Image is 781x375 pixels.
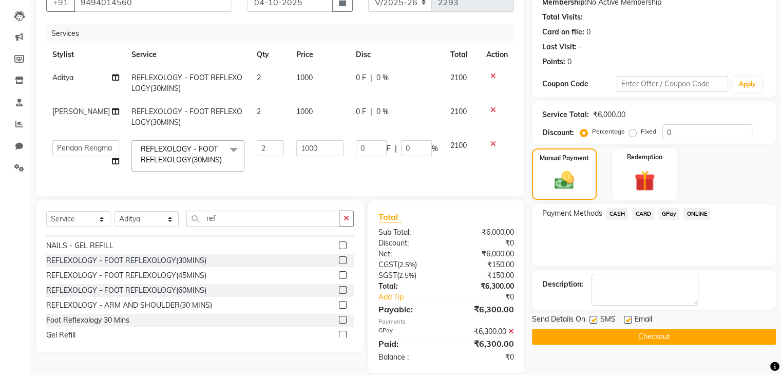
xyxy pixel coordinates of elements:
th: Disc [350,43,444,66]
div: REFLEXOLOGY - ARM AND SHOULDER(30 MINS) [46,300,212,311]
span: CGST [378,260,397,269]
button: Checkout [532,329,776,345]
div: REFLEXOLOGY - FOOT REFLEXOLOGY(45MINS) [46,270,206,281]
div: GPay [371,326,446,337]
div: Paid: [371,338,446,350]
span: 2 [257,73,261,82]
div: ₹0 [446,352,522,363]
div: Card on file: [542,27,584,38]
span: Payment Methods [542,208,602,219]
div: Foot Reflexology 30 Mins [46,315,129,326]
div: ₹0 [459,292,521,303]
span: 2100 [450,73,467,82]
span: 1000 [296,73,313,82]
th: Qty [251,43,291,66]
div: Sub Total: [371,227,446,238]
th: Price [290,43,350,66]
div: Payments [378,317,514,326]
a: Add Tip [371,292,459,303]
div: ₹150.00 [446,259,522,270]
div: Total: [371,281,446,292]
span: | [370,72,372,83]
div: Coupon Code [542,79,617,89]
span: SMS [600,314,616,327]
span: REFLEXOLOGY - FOOT REFLEXOLOGY(30MINS) [131,73,242,93]
div: ₹6,000.00 [446,249,522,259]
img: _gift.svg [628,168,661,194]
div: REFLEXOLOGY - FOOT REFLEXOLOGY(30MINS) [46,255,206,266]
div: Service Total: [542,109,589,120]
span: ONLINE [683,208,710,220]
span: CARD [632,208,654,220]
div: Balance : [371,352,446,363]
span: 0 % [376,72,389,83]
label: Percentage [592,127,625,136]
span: 2 [257,107,261,116]
div: NAILS - GEL REFILL [46,240,113,251]
div: 0 [586,27,590,38]
th: Stylist [46,43,125,66]
span: Send Details On [532,314,585,327]
div: Payable: [371,303,446,315]
span: [PERSON_NAME] [52,107,110,116]
span: 0 F [356,72,366,83]
span: REFLEXOLOGY - FOOT REFLEXOLOGY(30MINS) [141,144,222,164]
div: ₹6,300.00 [446,326,522,337]
span: CASH [606,208,628,220]
label: Redemption [627,153,662,162]
div: REFLEXOLOGY - FOOT REFLEXOLOGY(60MINS) [46,285,206,296]
div: ₹6,300.00 [446,338,522,350]
span: | [370,106,372,117]
label: Manual Payment [540,154,589,163]
span: SGST [378,271,397,280]
span: 0 F [356,106,366,117]
input: Search or Scan [186,211,339,227]
label: Fixed [641,127,656,136]
span: 0 % [376,106,389,117]
div: 0 [567,57,572,67]
th: Action [480,43,514,66]
span: Email [635,314,652,327]
input: Enter Offer / Coupon Code [617,76,729,92]
span: Total [378,212,402,222]
span: 1000 [296,107,313,116]
span: 2100 [450,141,467,150]
div: ₹0 [446,238,522,249]
span: 2.5% [399,271,414,279]
div: ( ) [371,259,446,270]
div: Total Visits: [542,12,583,23]
div: ₹6,000.00 [593,109,625,120]
div: Discount: [371,238,446,249]
img: _cash.svg [548,169,580,192]
span: 2100 [450,107,467,116]
div: Net: [371,249,446,259]
span: 2.5% [399,260,415,269]
div: ₹6,300.00 [446,281,522,292]
div: Description: [542,279,583,290]
div: Services [47,24,522,43]
span: | [395,143,397,154]
th: Service [125,43,251,66]
div: Discount: [542,127,574,138]
div: Gel Refill [46,330,75,341]
button: Apply [732,77,761,92]
div: ₹150.00 [446,270,522,281]
div: Last Visit: [542,42,577,52]
div: Points: [542,57,565,67]
span: % [432,143,438,154]
div: ₹6,300.00 [446,303,522,315]
span: F [387,143,391,154]
div: - [579,42,582,52]
span: GPay [658,208,679,220]
span: REFLEXOLOGY - FOOT REFLEXOLOGY(30MINS) [131,107,242,127]
th: Total [444,43,480,66]
span: Aditya [52,73,73,82]
a: x [222,155,226,164]
div: ( ) [371,270,446,281]
div: ₹6,000.00 [446,227,522,238]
